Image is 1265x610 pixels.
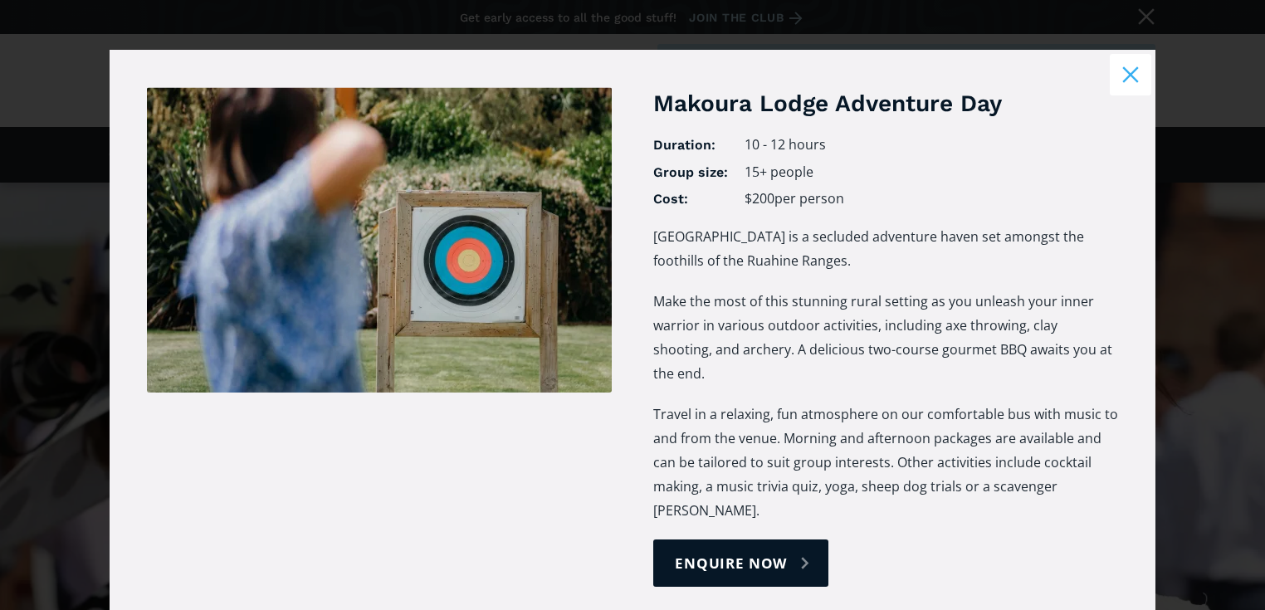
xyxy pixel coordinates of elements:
[653,163,728,182] h4: Group size:
[745,163,1118,182] div: 15+ people
[752,190,774,207] div: 200
[653,539,828,587] a: enquire now
[653,190,728,208] h4: Cost:
[653,136,728,154] h4: Duration:
[653,403,1118,523] p: Travel in a relaxing, fun atmosphere on our comfortable bus with music to and from the venue. Mor...
[147,87,612,393] img: Makoura Lodge Adventure Day
[745,190,752,207] div: $
[1110,54,1151,95] button: Close modal
[653,225,1118,273] p: [GEOGRAPHIC_DATA] is a secluded adventure haven set amongst the foothills of the Ruahine Ranges.
[653,290,1118,386] p: Make the most of this stunning rural setting as you unleash your inner warrior in various outdoor...
[745,136,1118,154] div: 10 - 12 hours
[653,87,1118,120] h3: Makoura Lodge Adventure Day
[774,190,844,207] div: per person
